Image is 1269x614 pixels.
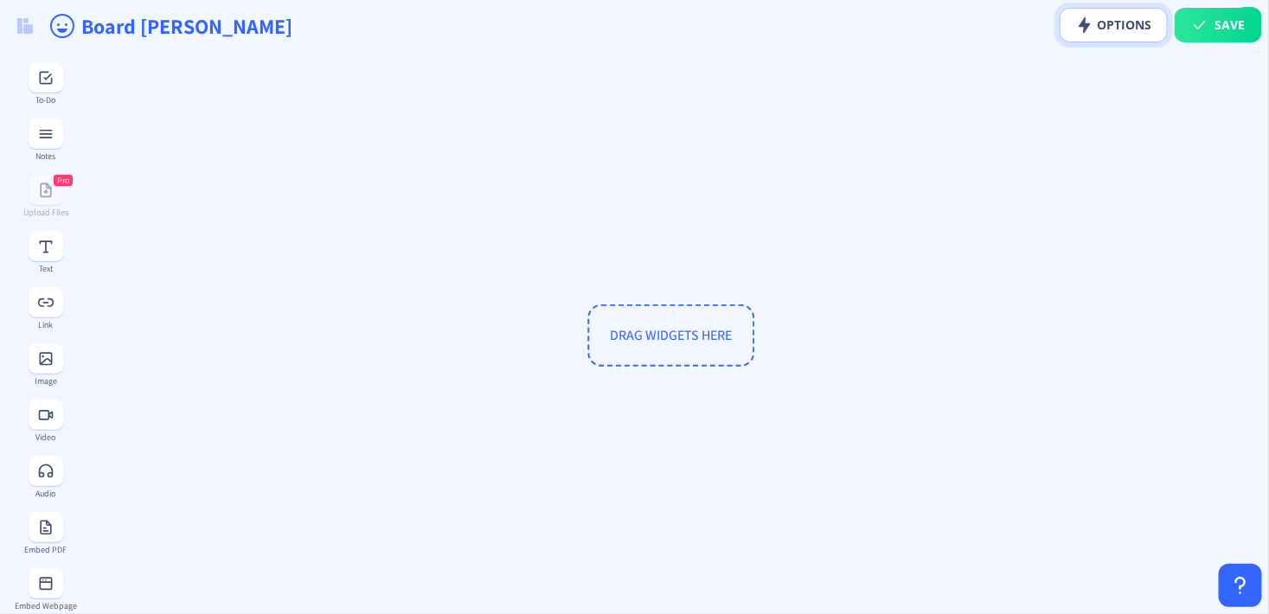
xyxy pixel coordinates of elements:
div: Embed PDF [14,545,77,554]
div: To-Do [14,95,77,105]
span: DRAG WIDGETS HERE [587,304,754,367]
span: Options [1076,18,1151,32]
div: Video [14,432,77,442]
div: Text [14,264,77,273]
div: Audio [14,489,77,498]
button: Save [1175,8,1262,42]
div: Notes [14,151,77,161]
img: logo.svg [17,18,33,34]
ion-icon: happy outline [48,12,76,40]
div: Embed Webpage [14,601,77,611]
span: Pro [57,175,69,186]
div: Image [14,376,77,386]
button: Options [1060,8,1168,42]
div: Link [14,320,77,329]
